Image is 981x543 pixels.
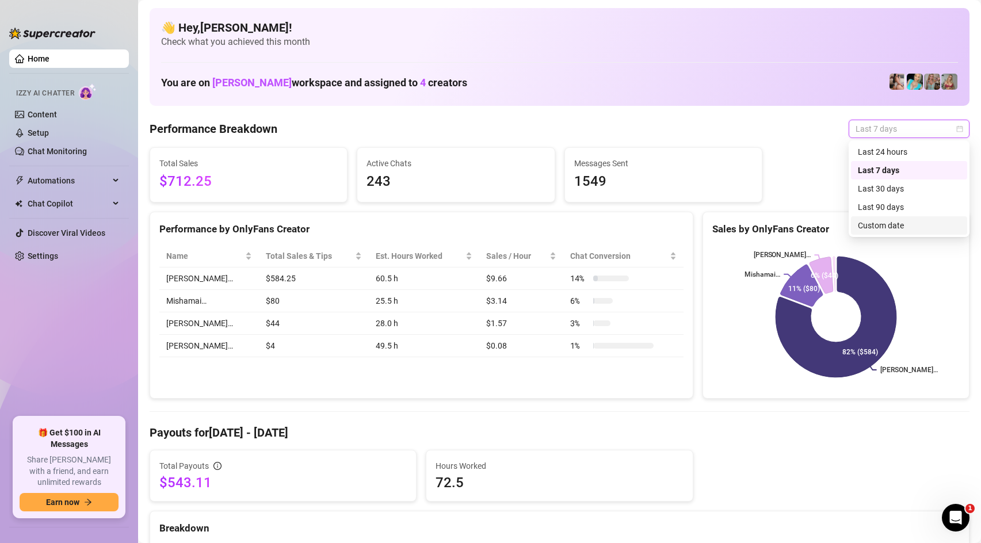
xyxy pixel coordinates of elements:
span: Hours Worked [436,460,683,472]
span: 243 [367,171,545,193]
span: Chat Copilot [28,194,109,213]
span: 4 [420,77,426,89]
div: Last 30 days [858,182,960,195]
span: 1549 [574,171,753,193]
span: $712.25 [159,171,338,193]
img: Emily [907,74,923,90]
span: Chat Conversion [570,250,667,262]
div: Last 90 days [851,198,967,216]
td: 28.0 h [369,312,479,335]
div: Last 24 hours [858,146,960,158]
span: Total Sales & Tips [266,250,353,262]
td: [PERSON_NAME]… [159,312,259,335]
h1: You are on workspace and assigned to creators [161,77,467,89]
img: Laura [924,74,940,90]
span: Total Sales [159,157,338,170]
span: Earn now [46,498,79,507]
img: logo-BBDzfeDw.svg [9,28,96,39]
text: [PERSON_NAME]… [753,251,811,259]
span: Check what you achieved this month [161,36,958,48]
td: [PERSON_NAME]… [159,335,259,357]
td: $584.25 [259,267,369,290]
span: 3 % [570,317,589,330]
button: Earn nowarrow-right [20,493,119,511]
span: Izzy AI Chatter [16,88,74,99]
th: Name [159,245,259,267]
a: Chat Monitoring [28,147,87,156]
div: Custom date [858,219,960,232]
th: Chat Conversion [563,245,684,267]
td: $1.57 [479,312,563,335]
span: info-circle [213,462,222,470]
th: Sales / Hour [479,245,563,267]
div: Last 7 days [858,164,960,177]
a: Settings [28,251,58,261]
div: Last 30 days [851,179,967,198]
span: Automations [28,171,109,190]
span: Active Chats [367,157,545,170]
h4: 👋 Hey, [PERSON_NAME] ! [161,20,958,36]
div: Performance by OnlyFans Creator [159,221,684,237]
img: Laura [941,74,957,90]
td: $0.08 [479,335,563,357]
span: Sales / Hour [486,250,547,262]
td: $4 [259,335,369,357]
a: Setup [28,128,49,137]
span: calendar [956,125,963,132]
td: $9.66 [479,267,563,290]
div: Last 90 days [858,201,960,213]
td: 25.5 h [369,290,479,312]
a: Content [28,110,57,119]
a: Home [28,54,49,63]
img: Mishamai [890,74,906,90]
span: 🎁 Get $100 in AI Messages [20,427,119,450]
td: Mishamai… [159,290,259,312]
span: [PERSON_NAME] [212,77,292,89]
span: thunderbolt [15,176,24,185]
td: $3.14 [479,290,563,312]
a: Discover Viral Videos [28,228,105,238]
span: 1 [965,504,975,513]
span: arrow-right [84,498,92,506]
h4: Payouts for [DATE] - [DATE] [150,425,969,441]
span: Share [PERSON_NAME] with a friend, and earn unlimited rewards [20,454,119,488]
iframe: Intercom live chat [942,504,969,531]
span: Name [166,250,243,262]
span: Messages Sent [574,157,753,170]
div: Sales by OnlyFans Creator [712,221,960,237]
td: [PERSON_NAME]… [159,267,259,290]
td: 49.5 h [369,335,479,357]
div: Custom date [851,216,967,235]
div: Last 24 hours [851,143,967,161]
span: Total Payouts [159,460,209,472]
td: $80 [259,290,369,312]
img: AI Chatter [79,83,97,100]
span: $543.11 [159,473,407,492]
text: [PERSON_NAME]… [880,366,937,374]
span: 14 % [570,272,589,285]
div: Est. Hours Worked [376,250,463,262]
img: Chat Copilot [15,200,22,208]
td: 60.5 h [369,267,479,290]
span: 72.5 [436,473,683,492]
span: Last 7 days [856,120,963,137]
span: 1 % [570,339,589,352]
div: Breakdown [159,521,960,536]
div: Last 7 days [851,161,967,179]
th: Total Sales & Tips [259,245,369,267]
h4: Performance Breakdown [150,121,277,137]
td: $44 [259,312,369,335]
span: 6 % [570,295,589,307]
text: Mishamai… [745,270,780,278]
